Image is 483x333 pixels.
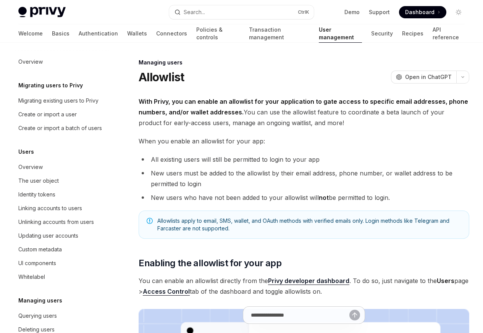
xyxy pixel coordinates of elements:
[12,243,110,256] a: Custom metadata
[12,256,110,270] a: UI components
[139,70,184,84] h1: Allowlist
[12,108,110,121] a: Create or import a user
[18,147,34,156] h5: Users
[12,94,110,108] a: Migrating existing users to Privy
[139,136,469,146] span: When you enable an allowlist for your app:
[12,270,110,284] a: Whitelabel
[18,176,59,185] div: The user object
[79,24,118,43] a: Authentication
[196,24,240,43] a: Policies & controls
[18,81,83,90] h5: Migrating users to Privy
[127,24,147,43] a: Wallets
[12,229,110,243] a: Updating user accounts
[12,160,110,174] a: Overview
[18,204,82,213] div: Linking accounts to users
[12,174,110,188] a: The user object
[399,6,446,18] a: Dashboard
[18,296,62,305] h5: Managing users
[18,110,77,119] div: Create or import a user
[139,98,468,116] strong: With Privy, you can enable an allowlist for your application to gate access to specific email add...
[12,55,110,69] a: Overview
[452,6,465,18] button: Toggle dark mode
[251,307,349,323] input: Ask a question...
[18,96,99,105] div: Migrating existing users to Privy
[405,8,435,16] span: Dashboard
[402,24,423,43] a: Recipes
[139,154,469,165] li: All existing users will still be permitted to login to your app
[18,24,43,43] a: Welcome
[143,288,190,296] a: Access Control
[437,277,454,285] strong: Users
[18,7,66,18] img: light logo
[139,275,469,297] span: You can enable an allowlist directly from the . To do so, just navigate to the page > tab of the ...
[157,217,461,232] span: Allowlists apply to email, SMS, wallet, and OAuth methods with verified emails only. Login method...
[18,311,57,320] div: Querying users
[139,257,281,269] span: Enabling the allowlist for your app
[344,8,360,16] a: Demo
[249,24,309,43] a: Transaction management
[18,162,43,172] div: Overview
[349,310,360,320] button: Send message
[18,259,56,268] div: UI components
[139,192,469,203] li: New users who have not been added to your allowlist will be permitted to login.
[12,215,110,229] a: Unlinking accounts from users
[298,9,309,15] span: Ctrl K
[18,57,43,66] div: Overview
[268,277,349,285] a: Privy developer dashboard
[169,5,314,19] button: Open search
[156,24,187,43] a: Connectors
[147,218,153,224] svg: Note
[369,8,390,16] a: Support
[184,8,205,17] div: Search...
[433,24,465,43] a: API reference
[18,124,102,133] div: Create or import a batch of users
[405,73,452,81] span: Open in ChatGPT
[391,71,456,84] button: Open in ChatGPT
[371,24,393,43] a: Security
[139,59,469,66] div: Managing users
[12,309,110,323] a: Querying users
[319,194,329,201] strong: not
[18,245,62,254] div: Custom metadata
[12,121,110,135] a: Create or import a batch of users
[139,96,469,128] span: You can use the allowlist feature to coordinate a beta launch of your product for early-access us...
[18,231,78,240] div: Updating user accounts
[12,188,110,201] a: Identity tokens
[12,201,110,215] a: Linking accounts to users
[18,272,45,282] div: Whitelabel
[18,217,94,227] div: Unlinking accounts from users
[18,190,55,199] div: Identity tokens
[139,168,469,189] li: New users must be added to the allowlist by their email address, phone number, or wallet address ...
[52,24,69,43] a: Basics
[319,24,362,43] a: User management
